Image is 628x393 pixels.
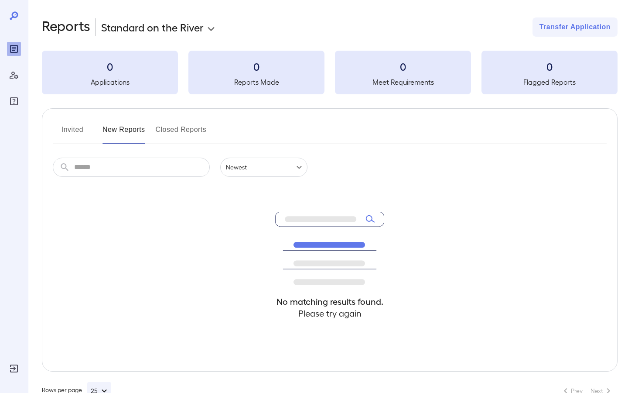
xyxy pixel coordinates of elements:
h4: No matching results found. [275,296,384,307]
h4: Please try again [275,307,384,319]
h5: Meet Requirements [335,77,471,87]
summary: 0Applications0Reports Made0Meet Requirements0Flagged Reports [42,51,618,94]
button: New Reports [102,123,145,144]
h5: Reports Made [188,77,324,87]
button: Invited [53,123,92,144]
div: FAQ [7,94,21,108]
div: Newest [220,158,307,177]
div: Manage Users [7,68,21,82]
h3: 0 [42,59,178,73]
button: Transfer Application [532,17,618,37]
h3: 0 [335,59,471,73]
div: Log Out [7,362,21,376]
h2: Reports [42,17,90,37]
div: Reports [7,42,21,56]
h3: 0 [188,59,324,73]
h5: Flagged Reports [481,77,618,87]
h3: 0 [481,59,618,73]
h5: Applications [42,77,178,87]
button: Closed Reports [156,123,207,144]
p: Standard on the River [101,20,204,34]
